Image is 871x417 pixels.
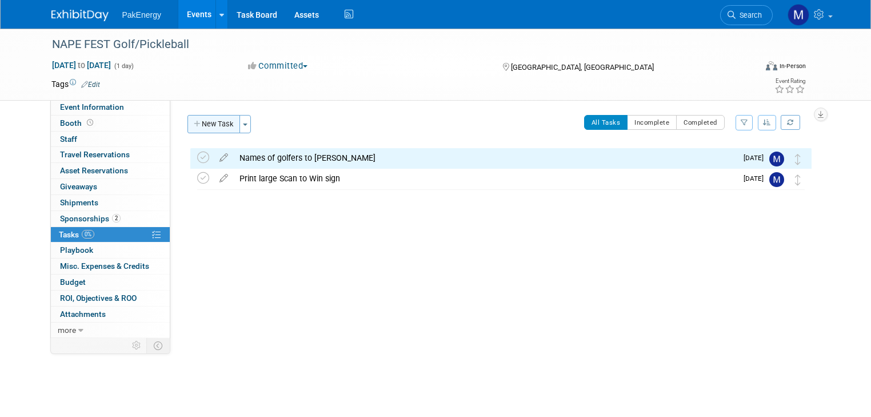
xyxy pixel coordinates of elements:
[76,61,87,70] span: to
[60,245,93,255] span: Playbook
[48,34,742,55] div: NAPE FEST Golf/Pickleball
[60,309,106,319] span: Attachments
[60,102,124,112] span: Event Information
[112,214,121,223] span: 2
[60,118,95,128] span: Booth
[51,132,170,147] a: Staff
[60,214,121,223] span: Sponsorships
[779,62,806,70] div: In-Person
[627,115,677,130] button: Incomplete
[113,62,134,70] span: (1 day)
[51,307,170,322] a: Attachments
[59,230,94,239] span: Tasks
[766,61,777,70] img: Format-Inperson.png
[214,153,234,163] a: edit
[781,115,800,130] a: Refresh
[676,115,725,130] button: Completed
[51,78,100,90] td: Tags
[694,59,806,77] div: Event Format
[51,291,170,306] a: ROI, Objectives & ROO
[60,293,137,303] span: ROI, Objectives & ROO
[60,182,97,191] span: Giveaways
[795,154,801,165] i: Move task
[51,179,170,194] a: Giveaways
[51,243,170,258] a: Playbook
[146,338,170,353] td: Toggle Event Tabs
[769,152,784,166] img: Mary Walker
[58,325,76,335] span: more
[60,277,86,287] span: Budget
[51,116,170,131] a: Booth
[214,173,234,184] a: edit
[82,230,94,239] span: 0%
[51,227,170,243] a: Tasks0%
[60,261,149,271] span: Misc. Expenses & Credits
[122,10,161,19] span: PakEnergy
[60,134,77,144] span: Staff
[511,63,654,72] span: [GEOGRAPHIC_DATA], [GEOGRAPHIC_DATA]
[51,275,170,290] a: Budget
[127,338,147,353] td: Personalize Event Tab Strip
[774,78,805,84] div: Event Rating
[584,115,628,130] button: All Tasks
[234,148,737,168] div: Names of golfers to [PERSON_NAME]
[60,198,98,207] span: Shipments
[744,174,769,182] span: [DATE]
[736,11,762,19] span: Search
[720,5,773,25] a: Search
[51,259,170,274] a: Misc. Expenses & Credits
[51,163,170,178] a: Asset Reservations
[788,4,809,26] img: Mary Walker
[769,172,784,187] img: Mary Walker
[85,118,95,127] span: Booth not reserved yet
[51,100,170,115] a: Event Information
[795,174,801,185] i: Move task
[81,81,100,89] a: Edit
[51,10,109,21] img: ExhibitDay
[60,150,130,159] span: Travel Reservations
[51,195,170,211] a: Shipments
[51,60,111,70] span: [DATE] [DATE]
[744,154,769,162] span: [DATE]
[51,147,170,162] a: Travel Reservations
[60,166,128,175] span: Asset Reservations
[187,115,240,133] button: New Task
[51,211,170,227] a: Sponsorships2
[234,169,737,188] div: Print large Scan to Win sign
[51,323,170,338] a: more
[244,60,312,72] button: Committed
